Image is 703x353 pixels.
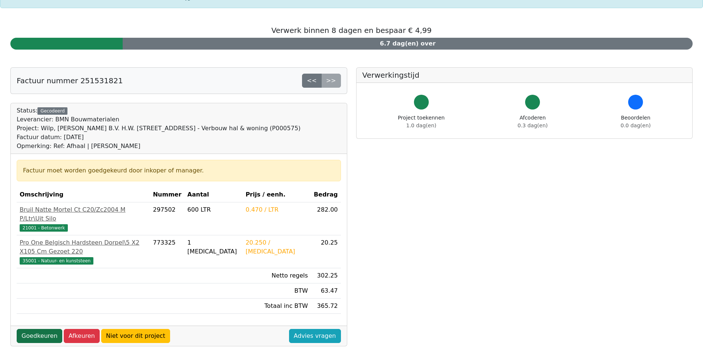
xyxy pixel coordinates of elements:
th: Bedrag [311,187,341,202]
div: Project toekennen [398,114,445,130]
div: 0.470 / LTR [246,205,308,214]
a: Bruil Natte Mortel Ct C20/Zc2004 M P/Ltr\Uit Silo21001 - Betonwerk [20,205,147,232]
div: Factuur moet worden goedgekeurd door inkoper of manager. [23,166,335,175]
span: 0.0 dag(en) [621,122,651,128]
td: Totaal inc BTW [243,299,311,314]
div: 1 [MEDICAL_DATA] [188,238,240,256]
div: Status: [17,106,301,151]
td: Netto regels [243,268,311,283]
span: 21001 - Betonwerk [20,224,68,232]
div: 20.250 / [MEDICAL_DATA] [246,238,308,256]
th: Prijs / eenh. [243,187,311,202]
h5: Factuur nummer 251531821 [17,76,123,85]
td: 365.72 [311,299,341,314]
a: Afkeuren [64,329,100,343]
th: Aantal [185,187,243,202]
h5: Verwerkingstijd [362,71,687,80]
div: Gecodeerd [37,107,67,115]
div: Pro One Belgisch Hardsteen Dorpel\5 X2 X105 Cm Gezoet 220 [20,238,147,256]
th: Nummer [150,187,185,202]
div: Leverancier: BMN Bouwmaterialen [17,115,301,124]
td: 63.47 [311,283,341,299]
div: Project: Wilp, [PERSON_NAME] B.V. H.W. [STREET_ADDRESS] - Verbouw hal & woning (P000575) [17,124,301,133]
span: 35001 - Natuur- en kunststeen [20,257,93,265]
span: 1.0 dag(en) [406,122,436,128]
a: Goedkeuren [17,329,62,343]
td: 302.25 [311,268,341,283]
td: BTW [243,283,311,299]
a: Niet voor dit project [101,329,170,343]
td: 282.00 [311,202,341,235]
th: Omschrijving [17,187,150,202]
td: 297502 [150,202,185,235]
div: Factuur datum: [DATE] [17,133,301,142]
div: Opmerking: Ref: Afhaal | [PERSON_NAME] [17,142,301,151]
div: Bruil Natte Mortel Ct C20/Zc2004 M P/Ltr\Uit Silo [20,205,147,223]
h5: Verwerk binnen 8 dagen en bespaar € 4,99 [10,26,693,35]
div: 600 LTR [188,205,240,214]
a: << [302,74,322,88]
a: Advies vragen [289,329,341,343]
td: 20.25 [311,235,341,268]
span: 0.3 dag(en) [518,122,548,128]
div: Beoordelen [621,114,651,130]
a: Pro One Belgisch Hardsteen Dorpel\5 X2 X105 Cm Gezoet 22035001 - Natuur- en kunststeen [20,238,147,265]
div: 6.7 dag(en) over [123,38,693,50]
div: Afcoderen [518,114,548,130]
td: 773325 [150,235,185,268]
